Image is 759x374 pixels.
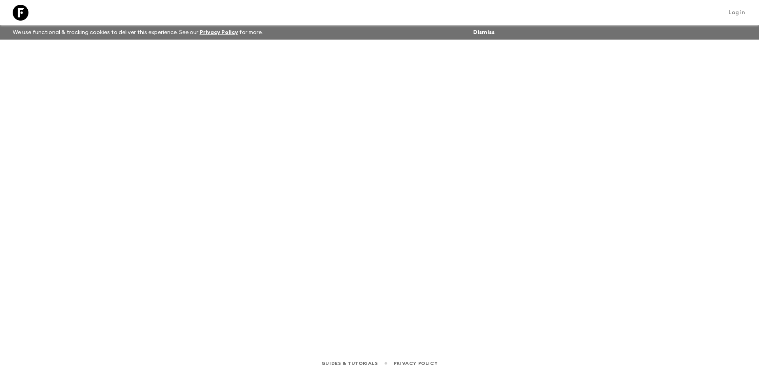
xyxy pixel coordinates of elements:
a: Guides & Tutorials [321,359,378,368]
a: Privacy Policy [394,359,438,368]
p: We use functional & tracking cookies to deliver this experience. See our for more. [9,25,266,40]
a: Privacy Policy [200,30,238,35]
a: Log in [724,7,750,18]
button: Dismiss [471,27,497,38]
